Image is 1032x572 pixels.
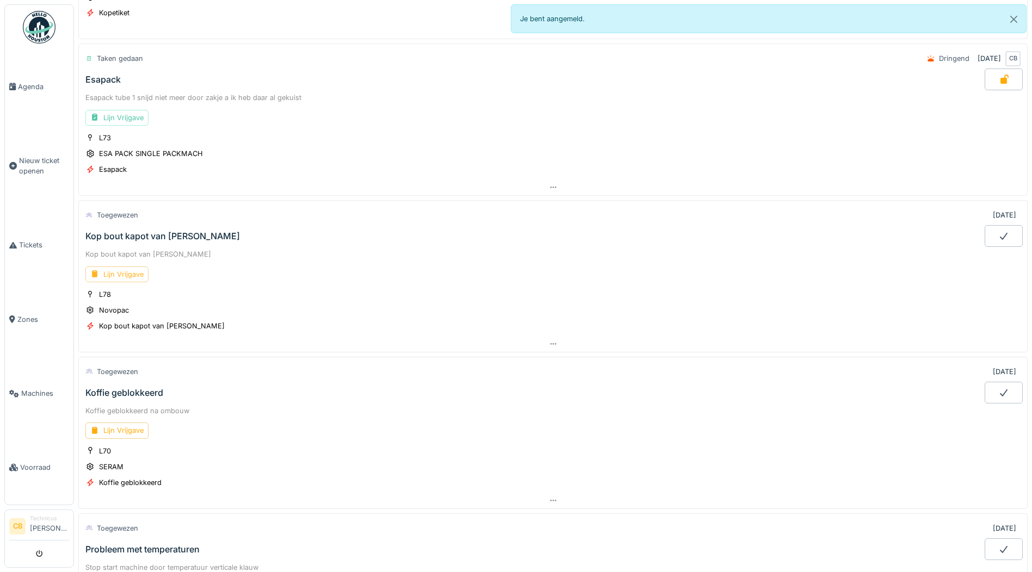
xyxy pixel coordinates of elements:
div: Lijn Vrijgave [85,266,149,282]
div: [DATE] [993,366,1016,377]
div: Koffie geblokkeerd na ombouw [85,406,1021,416]
div: Kopetiket [99,8,129,18]
div: Koffie geblokkeerd [99,477,162,488]
div: Technicus [30,514,69,523]
a: Machines [5,357,73,431]
div: Toegewezen [97,523,138,533]
span: Voorraad [20,462,69,472]
div: [DATE] [978,53,1001,64]
div: Toegewezen [97,210,138,220]
span: Nieuw ticket openen [19,156,69,176]
a: Voorraad [5,431,73,505]
div: L70 [99,446,111,456]
div: Kop bout kapot van [PERSON_NAME] [85,249,1021,259]
div: CB [1005,51,1021,66]
div: L73 [99,133,111,143]
div: [DATE] [993,523,1016,533]
div: Esapack tube 1 snijd niet meer door zakje a ik heb daar al gekuist [85,92,1021,103]
div: Lijn Vrijgave [85,422,149,438]
div: Toegewezen [97,366,138,377]
div: Je bent aangemeld. [511,4,1027,33]
img: Badge_color-CXgf-gQk.svg [23,11,55,43]
span: Zones [17,314,69,325]
div: SERAM [99,462,123,472]
div: Taken gedaan [97,53,143,64]
a: Zones [5,282,73,356]
div: Kop bout kapot van [PERSON_NAME] [99,321,225,331]
span: Tickets [19,240,69,250]
a: Agenda [5,49,73,123]
div: [DATE] [993,210,1016,220]
a: Tickets [5,208,73,282]
span: Machines [21,388,69,399]
div: Esapack [99,164,127,175]
div: Kop bout kapot van [PERSON_NAME] [85,231,240,241]
li: [PERSON_NAME] [30,514,69,538]
div: Dringend [939,53,969,64]
li: CB [9,518,26,534]
div: Lijn Vrijgave [85,110,149,126]
div: Koffie geblokkeerd [85,388,163,398]
div: L78 [99,289,111,300]
span: Agenda [18,82,69,92]
a: CB Technicus[PERSON_NAME] [9,514,69,540]
button: Close [1002,5,1026,34]
div: Esapack [85,74,121,85]
div: Novopac [99,305,129,315]
div: Probleem met temperaturen [85,544,200,555]
a: Nieuw ticket openen [5,123,73,208]
div: ESA PACK SINGLE PACKMACH [99,148,203,159]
